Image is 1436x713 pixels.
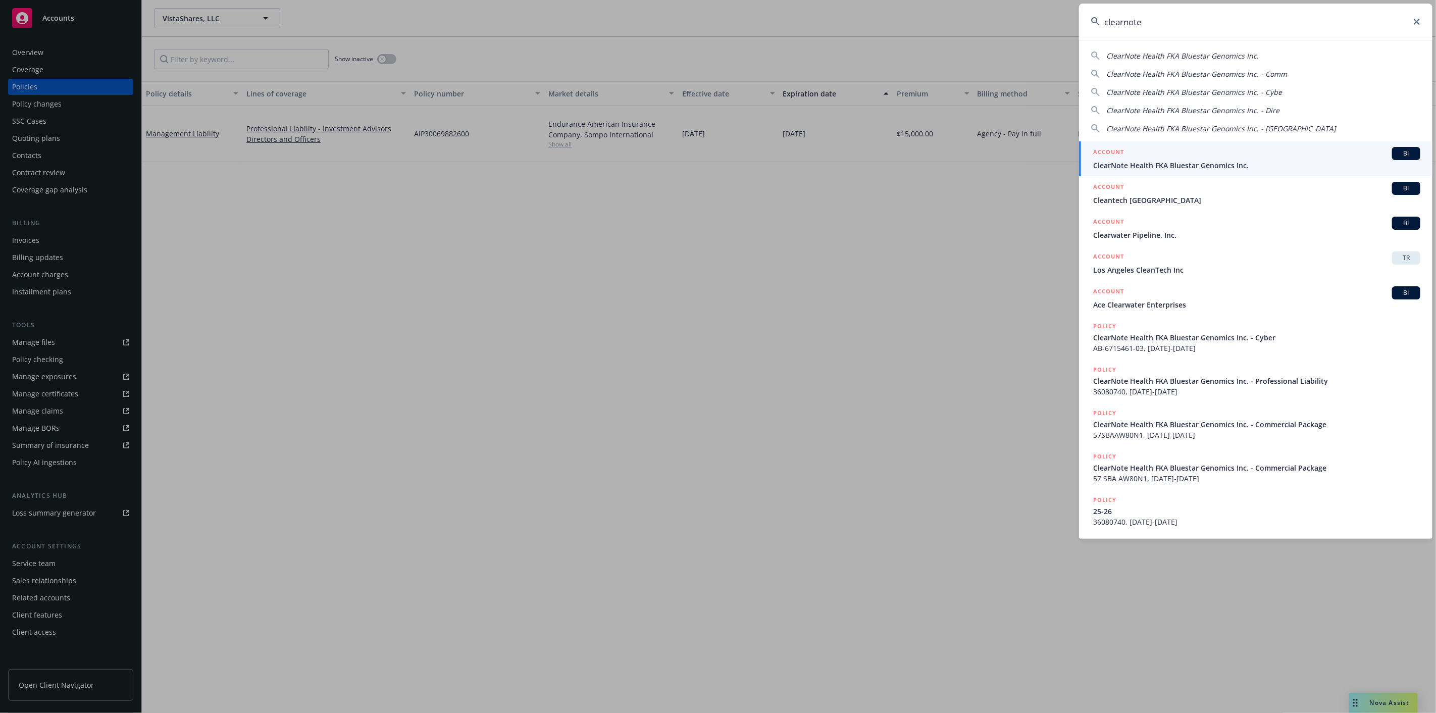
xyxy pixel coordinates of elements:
[1079,176,1432,211] a: ACCOUNTBICleantech [GEOGRAPHIC_DATA]
[1079,281,1432,316] a: ACCOUNTBIAce Clearwater Enterprises
[1093,217,1124,229] h5: ACCOUNT
[1093,299,1420,310] span: Ace Clearwater Enterprises
[1079,316,1432,359] a: POLICYClearNote Health FKA Bluestar Genomics Inc. - CyberAB-6715461-03, [DATE]-[DATE]
[1079,359,1432,402] a: POLICYClearNote Health FKA Bluestar Genomics Inc. - Professional Liability36080740, [DATE]-[DATE]
[1396,184,1416,193] span: BI
[1093,430,1420,440] span: 57SBAAW80N1, [DATE]-[DATE]
[1106,124,1336,133] span: ClearNote Health FKA Bluestar Genomics Inc. - [GEOGRAPHIC_DATA]
[1106,106,1279,115] span: ClearNote Health FKA Bluestar Genomics Inc. - Dire
[1093,182,1124,194] h5: ACCOUNT
[1093,408,1116,418] h5: POLICY
[1106,51,1259,61] span: ClearNote Health FKA Bluestar Genomics Inc.
[1093,365,1116,375] h5: POLICY
[1093,386,1420,397] span: 36080740, [DATE]-[DATE]
[1093,451,1116,462] h5: POLICY
[1093,473,1420,484] span: 57 SBA AW80N1, [DATE]-[DATE]
[1079,246,1432,281] a: ACCOUNTTRLos Angeles CleanTech Inc
[1093,265,1420,275] span: Los Angeles CleanTech Inc
[1396,219,1416,228] span: BI
[1093,286,1124,298] h5: ACCOUNT
[1396,288,1416,297] span: BI
[1079,489,1432,533] a: POLICY25-2636080740, [DATE]-[DATE]
[1093,321,1116,331] h5: POLICY
[1106,87,1282,97] span: ClearNote Health FKA Bluestar Genomics Inc. - Cybe
[1093,343,1420,353] span: AB-6715461-03, [DATE]-[DATE]
[1093,160,1420,171] span: ClearNote Health FKA Bluestar Genomics Inc.
[1079,446,1432,489] a: POLICYClearNote Health FKA Bluestar Genomics Inc. - Commercial Package57 SBA AW80N1, [DATE]-[DATE]
[1079,402,1432,446] a: POLICYClearNote Health FKA Bluestar Genomics Inc. - Commercial Package57SBAAW80N1, [DATE]-[DATE]
[1093,495,1116,505] h5: POLICY
[1079,4,1432,40] input: Search...
[1093,376,1420,386] span: ClearNote Health FKA Bluestar Genomics Inc. - Professional Liability
[1093,332,1420,343] span: ClearNote Health FKA Bluestar Genomics Inc. - Cyber
[1079,141,1432,176] a: ACCOUNTBIClearNote Health FKA Bluestar Genomics Inc.
[1093,195,1420,206] span: Cleantech [GEOGRAPHIC_DATA]
[1093,463,1420,473] span: ClearNote Health FKA Bluestar Genomics Inc. - Commercial Package
[1093,230,1420,240] span: Clearwater Pipeline, Inc.
[1093,506,1420,517] span: 25-26
[1093,251,1124,264] h5: ACCOUNT
[1093,517,1420,527] span: 36080740, [DATE]-[DATE]
[1396,149,1416,158] span: BI
[1093,147,1124,159] h5: ACCOUNT
[1093,419,1420,430] span: ClearNote Health FKA Bluestar Genomics Inc. - Commercial Package
[1079,211,1432,246] a: ACCOUNTBIClearwater Pipeline, Inc.
[1396,253,1416,263] span: TR
[1106,69,1287,79] span: ClearNote Health FKA Bluestar Genomics Inc. - Comm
